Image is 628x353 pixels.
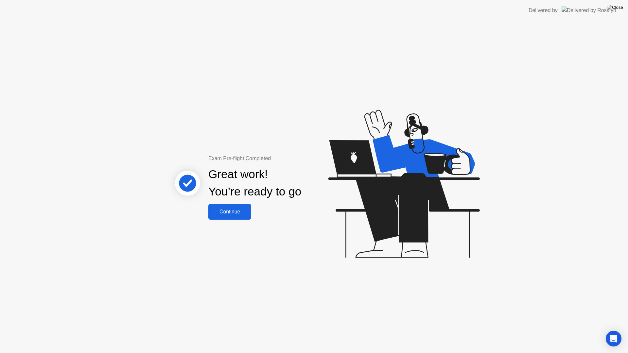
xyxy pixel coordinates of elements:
div: Continue [210,209,249,215]
div: Exam Pre-flight Completed [208,155,343,162]
img: Delivered by Rosalyn [562,7,616,14]
div: Open Intercom Messenger [606,331,621,346]
div: Delivered by [529,7,558,14]
button: Continue [208,204,251,220]
img: Close [607,5,623,10]
div: Great work! You’re ready to go [208,166,301,200]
